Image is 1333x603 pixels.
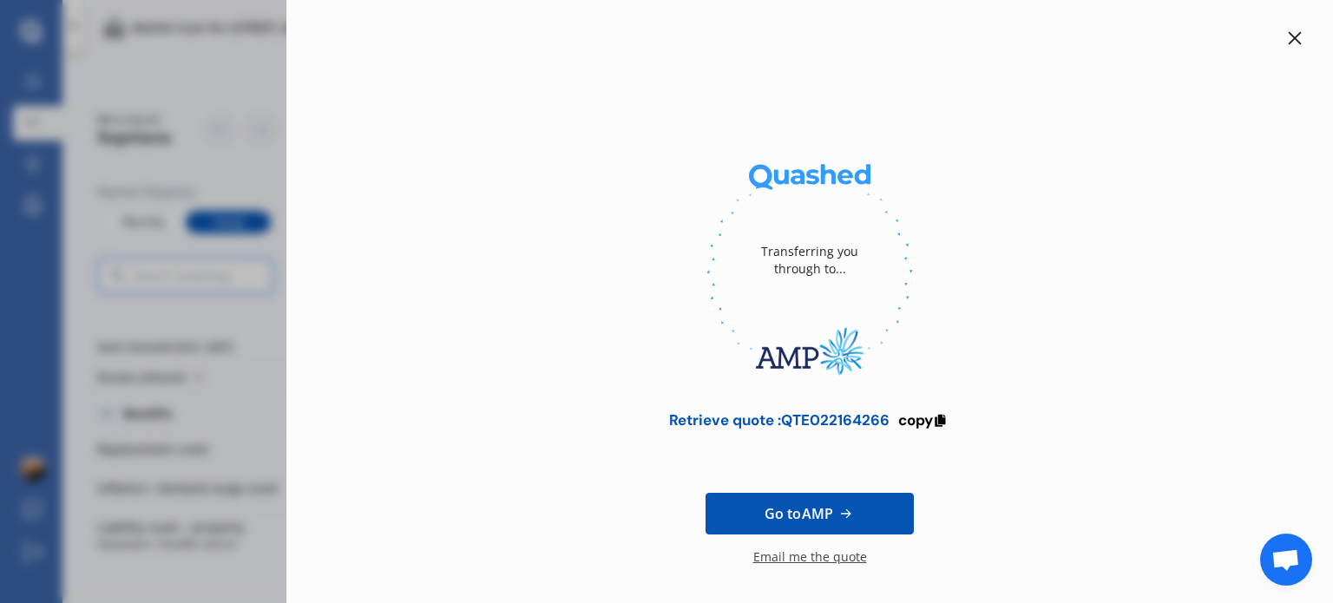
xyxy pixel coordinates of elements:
span: Go to AMP [765,503,833,524]
img: AMP.webp [706,312,913,390]
a: Go toAMP [706,493,914,534]
div: Email me the quote [753,548,867,583]
span: copy [898,410,933,429]
div: Transferring you through to... [740,208,879,312]
div: Open chat [1260,534,1312,586]
div: Retrieve quote : QTE022164266 [669,411,890,429]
